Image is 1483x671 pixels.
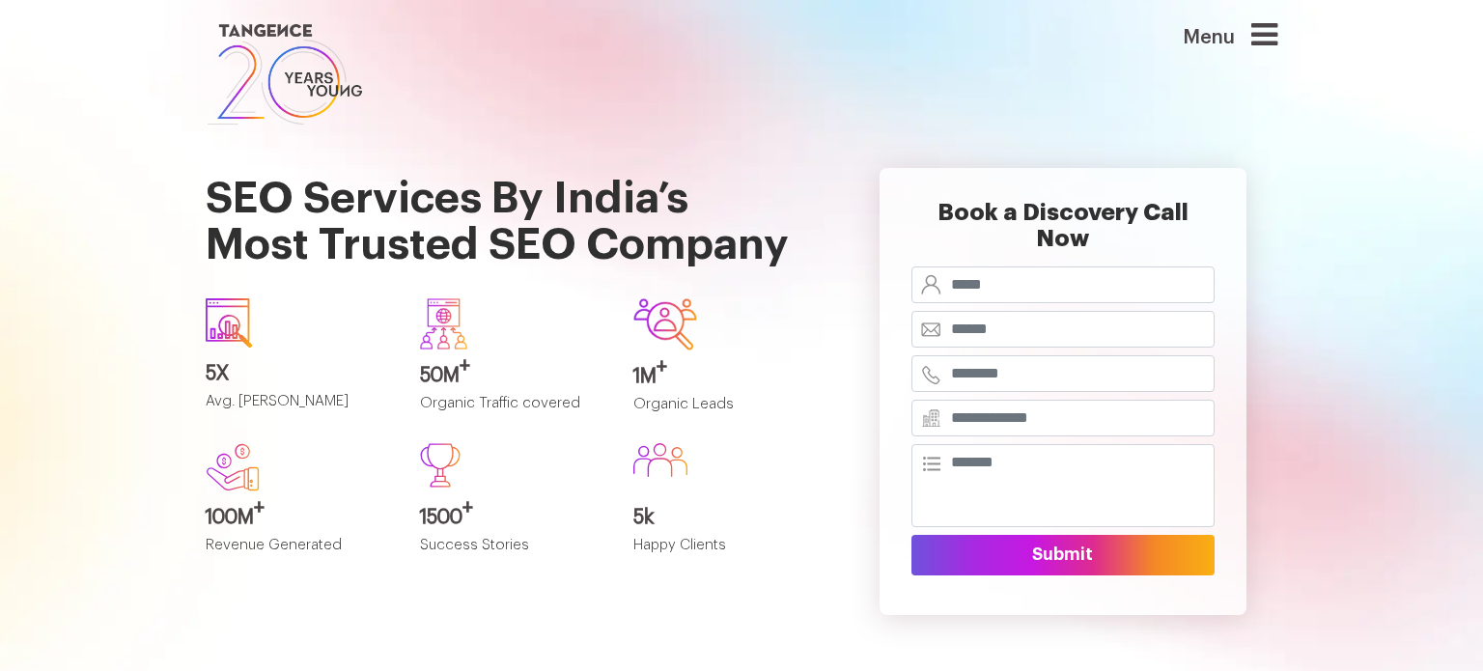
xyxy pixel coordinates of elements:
[420,396,605,428] p: Organic Traffic covered
[420,298,467,349] img: Group-640.svg
[633,443,687,477] img: Group%20586.svg
[206,363,391,384] h3: 5X
[420,538,605,570] p: Success Stories
[633,366,819,387] h3: 1M
[911,535,1215,575] button: Submit
[420,507,605,528] h3: 1500
[206,538,391,570] p: Revenue Generated
[206,394,391,426] p: Avg. [PERSON_NAME]
[206,507,391,528] h3: 100M
[206,298,252,348] img: icon1.svg
[460,356,470,376] sup: +
[206,129,819,283] h1: SEO Services By India’s Most Trusted SEO Company
[420,443,461,488] img: Path%20473.svg
[462,498,473,517] sup: +
[420,365,605,386] h3: 50M
[911,200,1215,266] h2: Book a Discovery Call Now
[657,357,667,377] sup: +
[206,443,260,491] img: new.svg
[254,498,265,517] sup: +
[206,19,364,129] img: logo SVG
[633,507,819,528] h3: 5k
[633,397,819,429] p: Organic Leads
[633,538,819,570] p: Happy Clients
[633,298,697,349] img: Group-642.svg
